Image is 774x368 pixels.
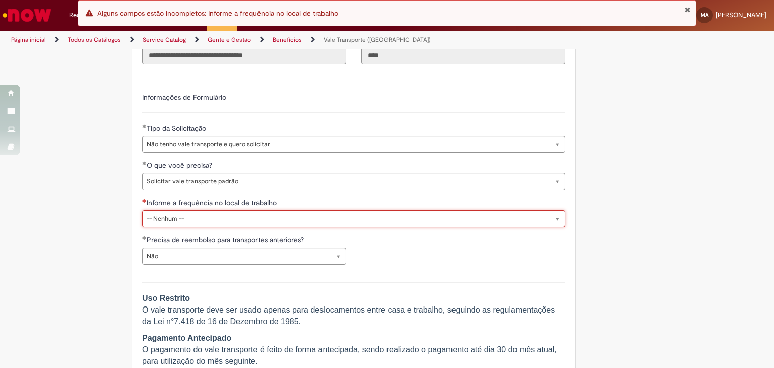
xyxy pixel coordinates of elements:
a: Todos os Catálogos [68,36,121,44]
span: Precisa de reembolso para transportes anteriores? [147,235,306,244]
span: Alguns campos estão incompletos: Informe a frequência no local de trabalho [97,9,338,18]
input: Título [142,47,346,64]
input: Código da Unidade [361,47,565,64]
strong: Pagamento Antecipado [142,334,231,342]
span: [PERSON_NAME] [716,11,766,19]
span: MA [701,12,708,18]
a: Service Catalog [143,36,186,44]
a: Vale Transporte ([GEOGRAPHIC_DATA]) [324,36,431,44]
span: Não [147,248,326,264]
span: O pagamento do vale transporte é feito de forma antecipada, sendo realizado o pagamento até dia 3... [142,334,557,365]
span: -- Nenhum -- [147,211,545,227]
label: Informações de Formulário [142,93,226,102]
a: Benefícios [273,36,302,44]
span: Necessários [142,199,147,203]
span: Informe a frequência no local de trabalho [147,198,279,207]
ul: Trilhas de página [8,31,508,49]
span: Obrigatório Preenchido [142,124,147,128]
span: O que você precisa? [147,161,214,170]
img: ServiceNow [1,5,53,25]
span: Obrigatório Preenchido [142,236,147,240]
span: O vale transporte deve ser usado apenas para deslocamentos entre casa e trabalho, seguindo as reg... [142,294,555,326]
strong: Uso Restrito [142,294,190,302]
button: Fechar Notificação [684,6,691,14]
span: Solicitar vale transporte padrão [147,173,545,190]
span: Tipo da Solicitação [147,124,208,133]
span: Não tenho vale transporte e quero solicitar [147,136,545,152]
span: Requisições [69,10,104,20]
a: Página inicial [11,36,46,44]
span: Obrigatório Preenchido [142,161,147,165]
a: Gente e Gestão [208,36,251,44]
